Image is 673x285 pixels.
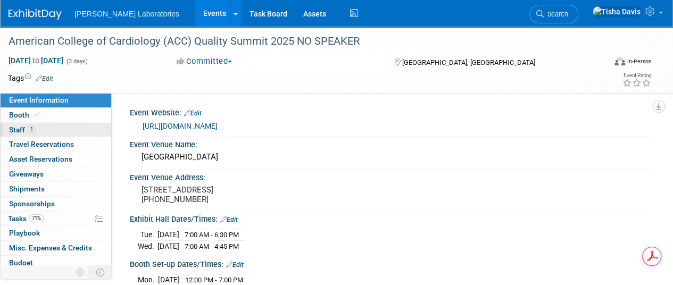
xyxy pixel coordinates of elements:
[74,10,179,18] span: [PERSON_NAME] Laboratories
[173,56,236,67] button: Committed
[544,10,568,18] span: Search
[8,73,53,83] td: Tags
[9,155,72,163] span: Asset Reservations
[157,229,179,241] td: [DATE]
[614,57,625,65] img: Format-Inperson.png
[157,241,179,252] td: [DATE]
[402,58,535,66] span: [GEOGRAPHIC_DATA], [GEOGRAPHIC_DATA]
[71,265,90,279] td: Personalize Event Tab Strip
[8,214,44,223] span: Tasks
[185,276,243,284] span: 12:00 PM - 7:00 PM
[1,182,111,196] a: Shipments
[9,9,62,20] img: ExhibitDay
[31,56,41,65] span: to
[138,149,644,165] div: [GEOGRAPHIC_DATA]
[1,256,111,270] a: Budget
[1,123,111,137] a: Staff1
[29,214,44,222] span: 71%
[8,56,64,65] span: [DATE] [DATE]
[130,137,652,150] div: Event Venue Name:
[9,170,44,178] span: Giveaways
[138,229,157,241] td: Tue.
[9,199,55,208] span: Sponsorships
[142,185,336,204] pre: [STREET_ADDRESS] [PHONE_NUMBER]
[5,32,597,51] div: American College of Cardiology (ACC) Quality Summit 2025 NO SPEAKER
[34,112,39,118] i: Booth reservation complete
[9,258,33,267] span: Budget
[592,6,641,18] img: Tisha Davis
[185,242,239,250] span: 7:00 AM - 4:45 PM
[627,57,652,65] div: In-Person
[529,5,578,23] a: Search
[220,216,238,223] a: Edit
[1,212,111,226] a: Tasks71%
[558,55,652,71] div: Event Format
[1,167,111,181] a: Giveaways
[130,256,652,270] div: Booth Set-up Dates/Times:
[130,105,652,119] div: Event Website:
[65,58,88,65] span: (3 days)
[36,75,53,82] a: Edit
[9,229,40,237] span: Playbook
[1,93,111,107] a: Event Information
[185,231,239,239] span: 7:00 AM - 6:30 PM
[1,226,111,240] a: Playbook
[138,241,157,252] td: Wed.
[9,111,41,119] span: Booth
[1,137,111,152] a: Travel Reservations
[9,185,45,193] span: Shipments
[90,265,112,279] td: Toggle Event Tabs
[28,125,36,133] span: 1
[9,140,74,148] span: Travel Reservations
[1,241,111,255] a: Misc. Expenses & Credits
[622,73,651,78] div: Event Rating
[184,110,202,117] a: Edit
[130,211,652,225] div: Exhibit Hall Dates/Times:
[1,108,111,122] a: Booth
[1,152,111,166] a: Asset Reservations
[9,244,92,252] span: Misc. Expenses & Credits
[226,261,244,269] a: Edit
[9,96,69,104] span: Event Information
[9,125,36,134] span: Staff
[1,197,111,211] a: Sponsorships
[143,122,218,130] a: [URL][DOMAIN_NAME]
[130,170,652,183] div: Event Venue Address:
